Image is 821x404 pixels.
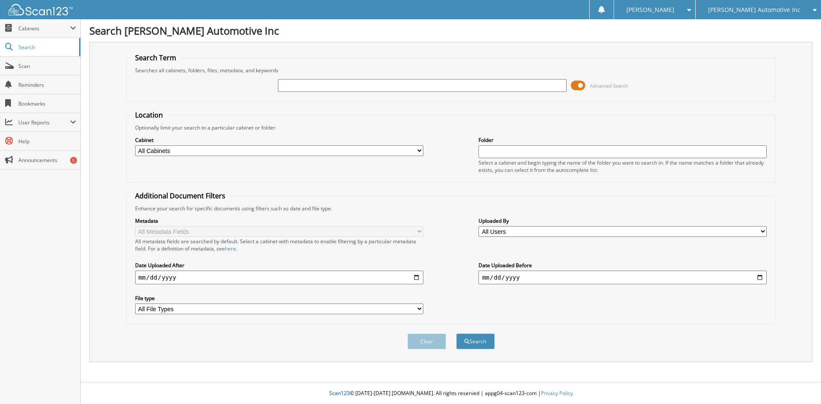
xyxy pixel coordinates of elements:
[329,389,350,397] span: Scan123
[81,383,821,404] div: © [DATE]-[DATE] [DOMAIN_NAME]. All rights reserved | appg04-scan123-com |
[478,271,767,284] input: end
[131,191,230,201] legend: Additional Document Filters
[135,238,423,252] div: All metadata fields are searched by default. Select a cabinet with metadata to enable filtering b...
[131,124,771,131] div: Optionally limit your search to a particular cabinet or folder
[18,25,70,32] span: Cabinets
[456,333,495,349] button: Search
[9,4,73,15] img: scan123-logo-white.svg
[225,245,236,252] a: here
[131,110,167,120] legend: Location
[18,100,76,107] span: Bookmarks
[70,157,77,164] div: 5
[541,389,573,397] a: Privacy Policy
[135,217,423,224] label: Metadata
[18,44,75,51] span: Search
[135,262,423,269] label: Date Uploaded After
[135,136,423,144] label: Cabinet
[131,205,771,212] div: Enhance your search for specific documents using filters such as date and file type.
[478,217,767,224] label: Uploaded By
[135,271,423,284] input: start
[18,156,76,164] span: Announcements
[131,53,180,62] legend: Search Term
[131,67,771,74] div: Searches all cabinets, folders, files, metadata, and keywords
[18,62,76,70] span: Scan
[89,24,812,38] h1: Search [PERSON_NAME] Automotive Inc
[478,262,767,269] label: Date Uploaded Before
[590,83,628,89] span: Advanced Search
[626,7,674,12] span: [PERSON_NAME]
[478,159,767,174] div: Select a cabinet and begin typing the name of the folder you want to search in. If the name match...
[18,119,70,126] span: User Reports
[478,136,767,144] label: Folder
[708,7,800,12] span: [PERSON_NAME] Automotive Inc
[135,295,423,302] label: File type
[18,81,76,88] span: Reminders
[408,333,446,349] button: Clear
[18,138,76,145] span: Help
